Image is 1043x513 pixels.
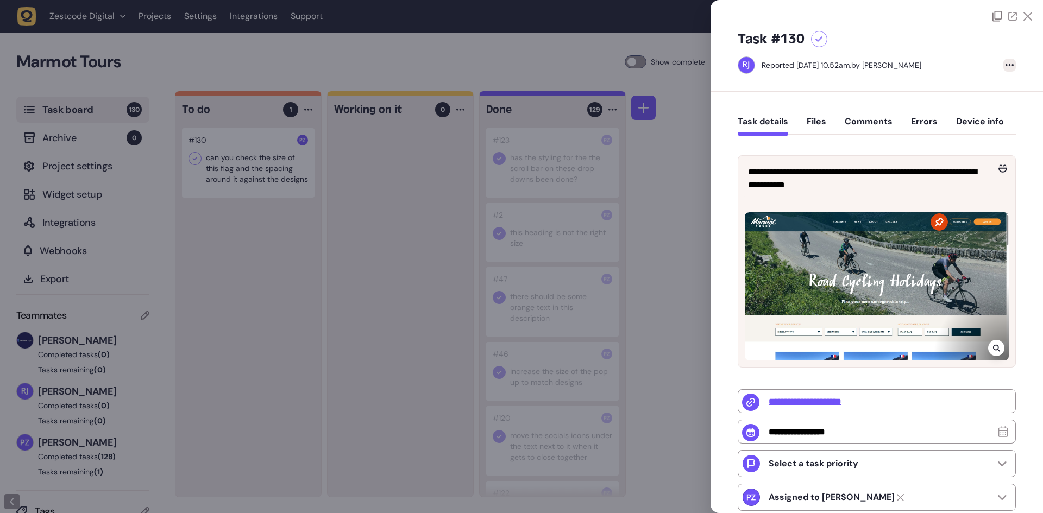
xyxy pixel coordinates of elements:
[738,30,805,48] h5: Task #130
[762,60,851,70] div: Reported [DATE] 10.52am,
[956,116,1004,136] button: Device info
[807,116,826,136] button: Files
[738,57,755,73] img: Riki-leigh Jones
[911,116,938,136] button: Errors
[769,492,895,503] strong: Paris Zisis
[738,116,788,136] button: Task details
[845,116,893,136] button: Comments
[762,60,921,71] div: by [PERSON_NAME]
[769,458,858,469] p: Select a task priority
